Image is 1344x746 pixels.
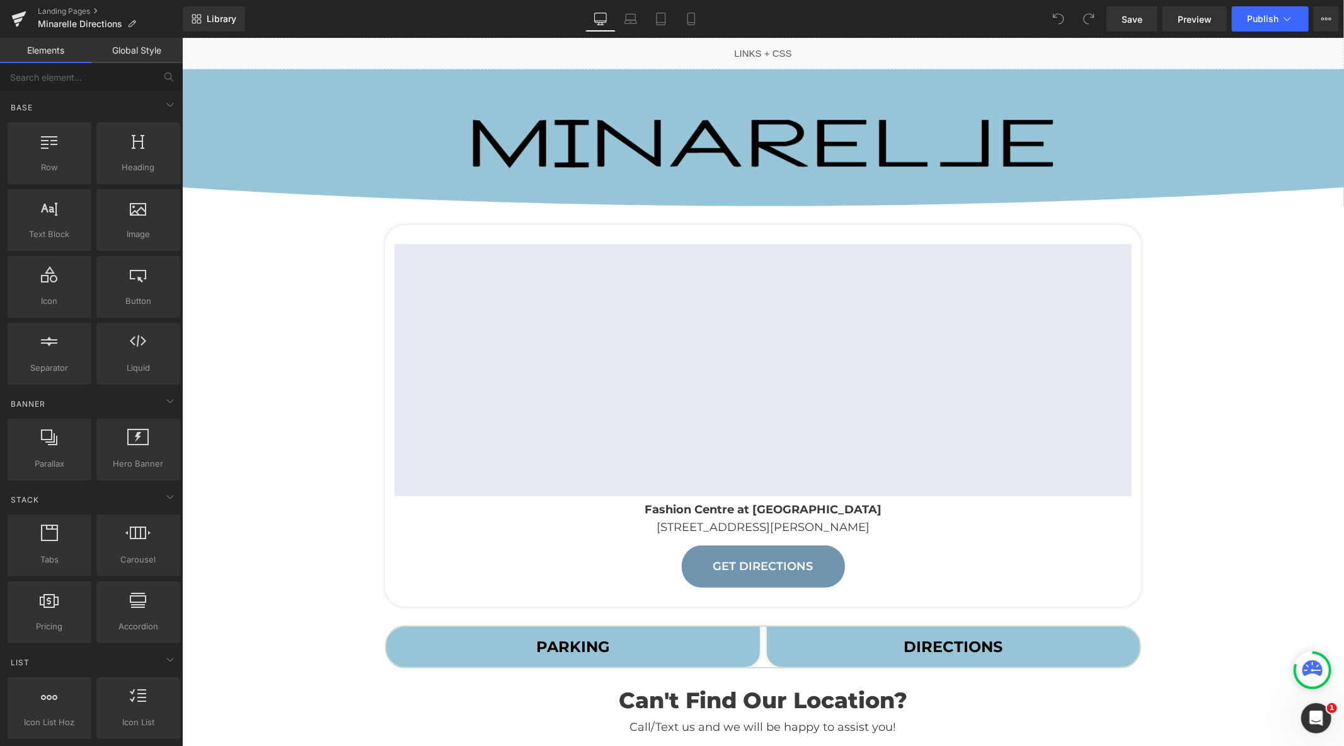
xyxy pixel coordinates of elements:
[1046,6,1071,32] button: Undo
[38,19,122,29] span: Minarelle Directions
[38,6,183,16] a: Landing Pages
[646,6,676,32] a: Tablet
[100,620,176,633] span: Accordion
[11,716,88,729] span: Icon List Hoz
[9,398,47,410] span: Banner
[100,553,176,566] span: Carousel
[100,228,176,241] span: Image
[100,361,176,375] span: Liquid
[1178,13,1212,26] span: Preview
[1301,703,1331,733] iframe: Intercom live chat
[11,361,88,375] span: Separator
[100,716,176,729] span: Icon List
[100,294,176,308] span: Button
[1122,13,1142,26] span: Save
[11,553,88,566] span: Tabs
[11,620,88,633] span: Pricing
[1076,6,1101,32] button: Redo
[721,600,820,618] strong: DIRECTIONS
[9,656,31,668] span: List
[212,650,950,676] h1: Can't Find Our Location?
[616,6,646,32] a: Laptop
[1232,6,1309,32] button: Publish
[448,682,715,696] span: Call/Text us and we will be happy to assist you!
[474,482,687,496] span: [STREET_ADDRESS][PERSON_NAME]
[585,6,616,32] a: Desktop
[354,600,428,618] strong: PARKING
[11,294,88,308] span: Icon
[1163,6,1227,32] a: Preview
[1247,14,1278,24] span: Publish
[676,6,706,32] a: Mobile
[1327,703,1337,713] span: 1
[9,102,34,114] span: Base
[207,13,236,25] span: Library
[11,457,88,470] span: Parallax
[1314,6,1339,32] button: More
[462,465,699,479] b: Fashion Centre at [GEOGRAPHIC_DATA]
[11,228,88,241] span: Text Block
[11,161,88,174] span: Row
[531,520,631,537] span: Get Directions
[100,457,176,470] span: Hero Banner
[100,161,176,174] span: Heading
[500,508,663,550] a: Get Directions
[9,494,40,506] span: Stack
[183,6,245,32] a: New Library
[91,38,183,63] a: Global Style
